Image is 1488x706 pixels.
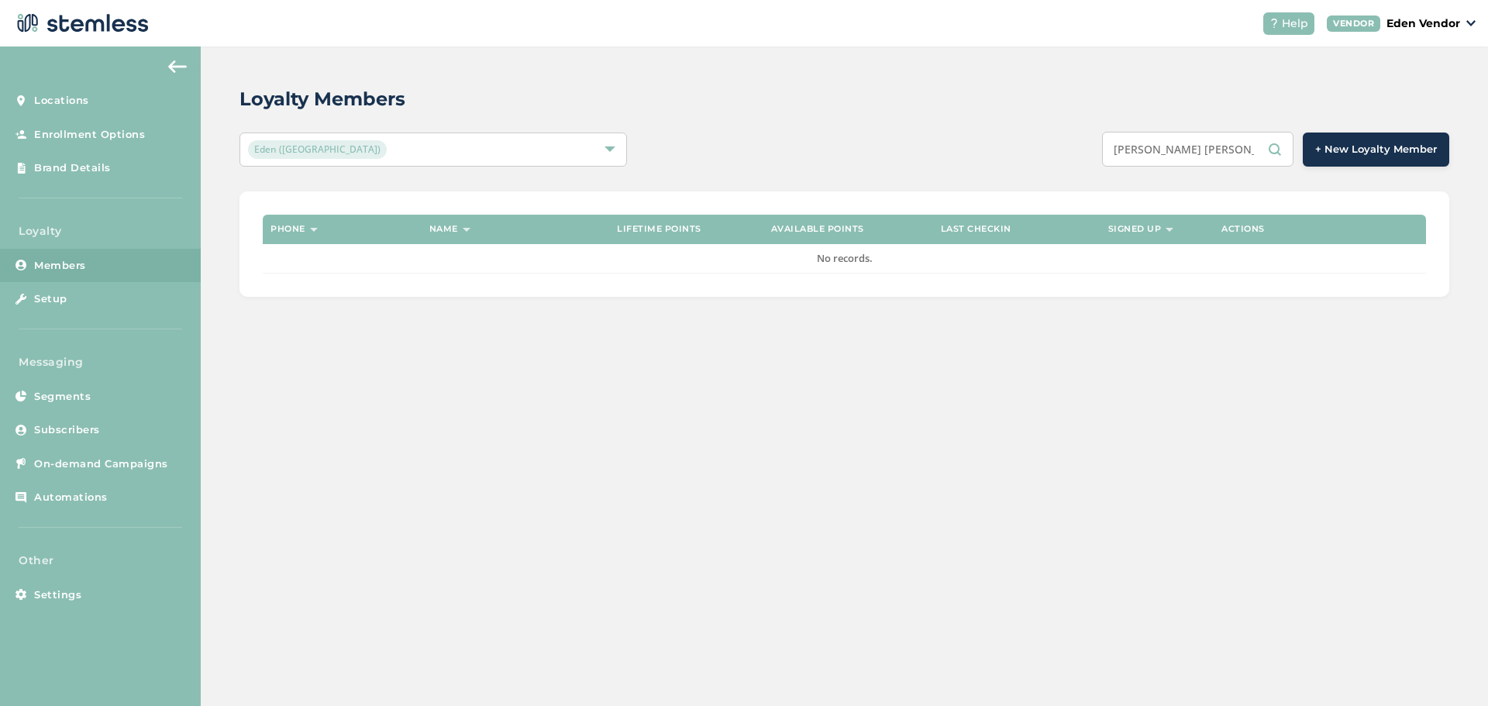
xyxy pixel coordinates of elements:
[771,224,864,234] label: Available points
[34,422,100,438] span: Subscribers
[1386,15,1460,32] p: Eden Vendor
[941,224,1011,234] label: Last checkin
[34,490,108,505] span: Automations
[239,85,405,113] h2: Loyalty Members
[34,127,145,143] span: Enrollment Options
[429,224,458,234] label: Name
[817,251,873,265] span: No records.
[1315,142,1437,157] span: + New Loyalty Member
[1466,20,1476,26] img: icon_down-arrow-small-66adaf34.svg
[248,140,387,159] span: Eden ([GEOGRAPHIC_DATA])
[168,60,187,73] img: icon-arrow-back-accent-c549486e.svg
[34,456,168,472] span: On-demand Campaigns
[34,291,67,307] span: Setup
[310,228,318,232] img: icon-sort-1e1d7615.svg
[1303,133,1449,167] button: + New Loyalty Member
[1108,224,1162,234] label: Signed up
[463,228,470,232] img: icon-sort-1e1d7615.svg
[34,160,111,176] span: Brand Details
[1327,15,1380,32] div: VENDOR
[1214,215,1426,244] th: Actions
[1282,15,1308,32] span: Help
[34,258,86,274] span: Members
[12,8,149,39] img: logo-dark-0685b13c.svg
[617,224,701,234] label: Lifetime points
[270,224,305,234] label: Phone
[1166,228,1173,232] img: icon-sort-1e1d7615.svg
[34,587,81,603] span: Settings
[34,389,91,405] span: Segments
[1102,132,1293,167] input: Search
[1269,19,1279,28] img: icon-help-white-03924b79.svg
[1410,632,1488,706] iframe: Chat Widget
[34,93,89,108] span: Locations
